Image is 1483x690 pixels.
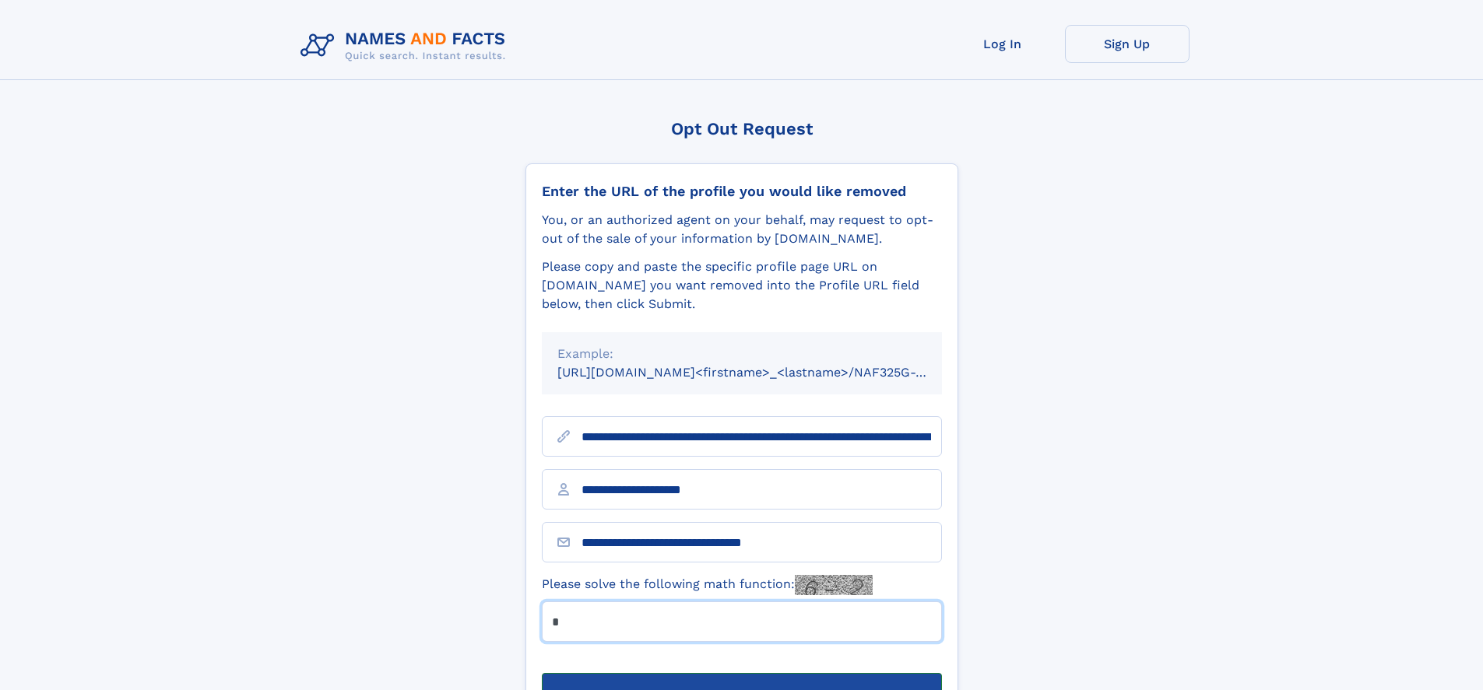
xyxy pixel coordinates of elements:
[557,345,926,363] div: Example:
[557,365,972,380] small: [URL][DOMAIN_NAME]<firstname>_<lastname>/NAF325G-xxxxxxxx
[294,25,518,67] img: Logo Names and Facts
[525,119,958,138] div: Opt Out Request
[542,211,942,248] div: You, or an authorized agent on your behalf, may request to opt-out of the sale of your informatio...
[940,25,1065,63] a: Log In
[542,183,942,200] div: Enter the URL of the profile you would like removed
[1065,25,1190,63] a: Sign Up
[542,575,873,595] label: Please solve the following math function:
[542,257,942,313] div: Please copy and paste the specific profile page URL on [DOMAIN_NAME] you want removed into the Pr...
